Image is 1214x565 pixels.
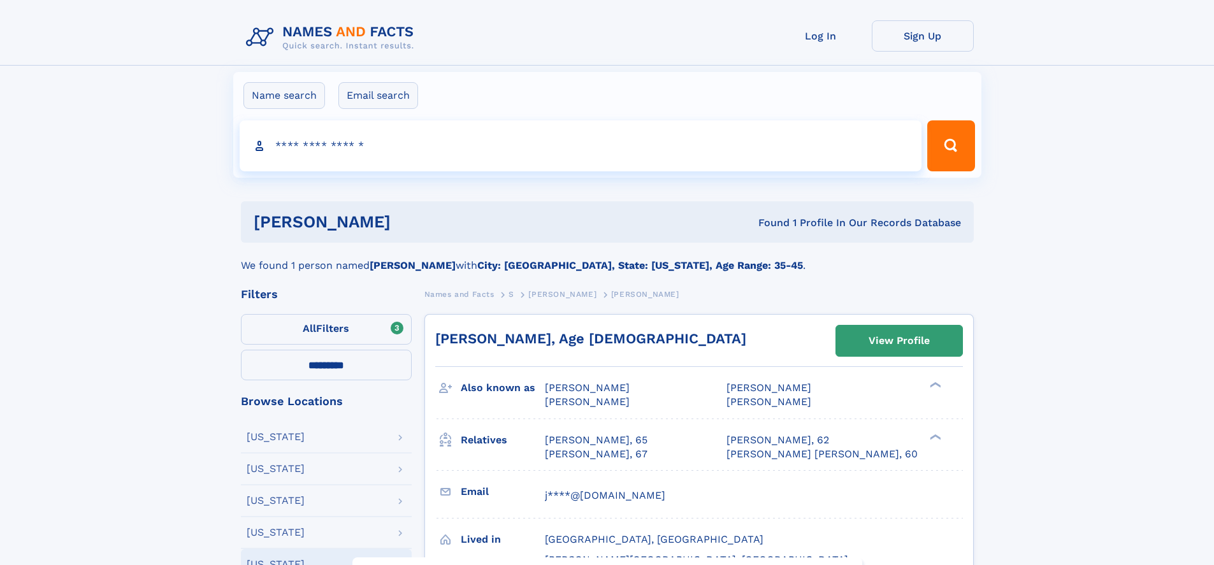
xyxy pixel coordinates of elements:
div: Browse Locations [241,396,412,407]
h3: Relatives [461,429,545,451]
div: Filters [241,289,412,300]
a: S [509,286,514,302]
img: Logo Names and Facts [241,20,424,55]
a: [PERSON_NAME], 62 [726,433,829,447]
div: View Profile [869,326,930,355]
div: [US_STATE] [247,527,305,538]
a: [PERSON_NAME], 65 [545,433,647,447]
h3: Also known as [461,377,545,399]
div: ❯ [927,433,942,441]
div: ❯ [927,381,942,389]
div: Found 1 Profile In Our Records Database [574,216,961,230]
a: Sign Up [872,20,974,52]
span: All [303,322,316,334]
label: Filters [241,314,412,345]
b: [PERSON_NAME] [370,259,456,271]
h1: [PERSON_NAME] [254,214,575,230]
a: [PERSON_NAME], Age [DEMOGRAPHIC_DATA] [435,331,746,347]
span: [PERSON_NAME] [726,382,811,394]
h3: Lived in [461,529,545,550]
div: [US_STATE] [247,496,305,506]
a: [PERSON_NAME] [528,286,596,302]
span: S [509,290,514,299]
a: [PERSON_NAME], 67 [545,447,647,461]
button: Search Button [927,120,974,171]
a: View Profile [836,325,962,356]
span: [PERSON_NAME] [528,290,596,299]
div: [US_STATE] [247,432,305,442]
label: Email search [338,82,418,109]
input: search input [240,120,922,171]
span: [PERSON_NAME] [545,396,630,408]
span: [PERSON_NAME] [611,290,679,299]
span: [PERSON_NAME] [726,396,811,408]
div: We found 1 person named with . [241,243,974,273]
a: Log In [770,20,872,52]
span: [GEOGRAPHIC_DATA], [GEOGRAPHIC_DATA] [545,533,763,545]
a: [PERSON_NAME] [PERSON_NAME], 60 [726,447,918,461]
h3: Email [461,481,545,503]
span: [PERSON_NAME] [545,382,630,394]
a: Names and Facts [424,286,495,302]
div: [US_STATE] [247,464,305,474]
label: Name search [243,82,325,109]
b: City: [GEOGRAPHIC_DATA], State: [US_STATE], Age Range: 35-45 [477,259,803,271]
